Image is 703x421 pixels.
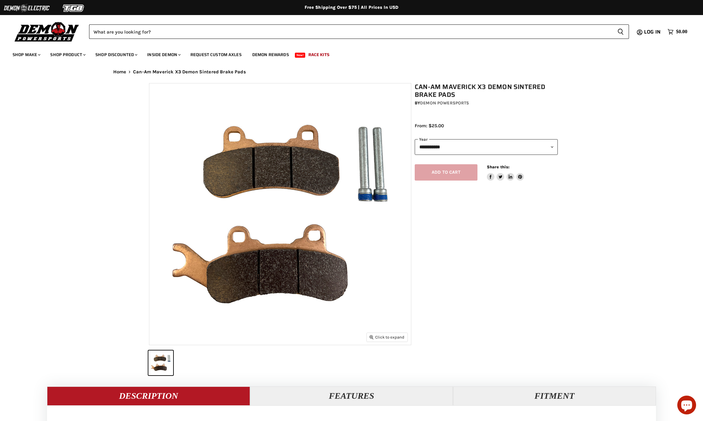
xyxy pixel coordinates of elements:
span: From: $25.00 [415,123,444,129]
a: Log in [641,29,664,35]
div: Free Shipping Over $75 | All Prices In USD [101,5,603,10]
a: Request Custom Axles [186,48,246,61]
button: Search [612,24,629,39]
select: year [415,139,558,155]
span: $0.00 [676,29,687,35]
span: Log in [644,28,661,36]
form: Product [89,24,629,39]
img: TGB Logo 2 [50,2,97,14]
a: Shop Product [45,48,89,61]
button: Can-Am Maverick X3 Demon Sintered Brake Pads thumbnail [148,350,173,375]
span: Share this: [487,165,509,169]
span: New! [295,53,306,58]
a: Demon Rewards [248,48,294,61]
a: Inside Demon [142,48,184,61]
aside: Share this: [487,164,524,181]
button: Features [250,387,453,405]
a: Shop Discounted [91,48,141,61]
a: Shop Make [8,48,44,61]
a: Race Kits [304,48,334,61]
span: Can-Am Maverick X3 Demon Sintered Brake Pads [133,69,246,75]
h1: Can-Am Maverick X3 Demon Sintered Brake Pads [415,83,558,99]
a: Home [113,69,126,75]
button: Description [47,387,250,405]
input: Search [89,24,612,39]
a: $0.00 [664,27,690,36]
inbox-online-store-chat: Shopify online store chat [675,396,698,416]
img: Demon Electric Logo 2 [3,2,50,14]
nav: Breadcrumbs [101,69,603,75]
div: by [415,100,558,107]
span: Click to expand [370,335,404,339]
ul: Main menu [8,46,686,61]
a: Demon Powersports [420,100,469,106]
img: Can-Am Maverick X3 Demon Sintered Brake Pads [149,83,411,345]
button: Fitment [453,387,656,405]
button: Click to expand [367,333,407,341]
img: Demon Powersports [13,20,81,43]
